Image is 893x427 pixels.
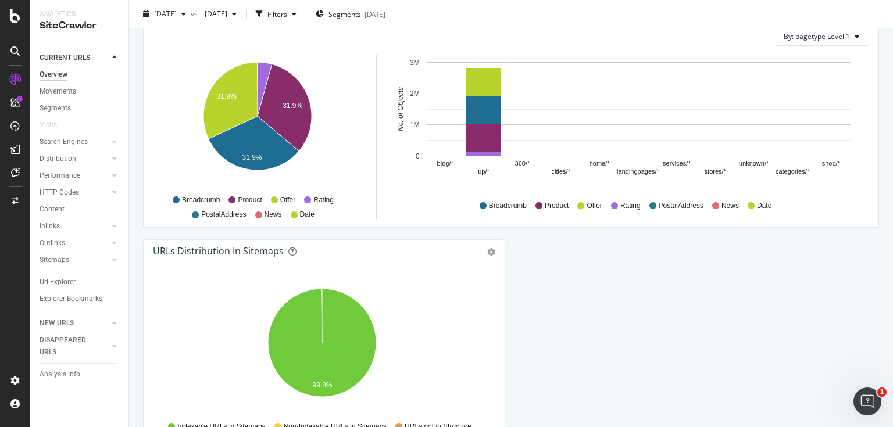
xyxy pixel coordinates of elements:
[40,52,90,64] div: CURRENT URLS
[311,5,390,23] button: Segments[DATE]
[300,210,315,220] span: Date
[40,254,109,266] a: Sitemaps
[40,153,76,165] div: Distribution
[515,160,530,167] text: 360/*
[238,195,262,205] span: Product
[200,9,227,19] span: 2025 Jul. 28th
[40,85,76,98] div: Movements
[757,201,771,211] span: Date
[200,5,241,23] button: [DATE]
[40,136,88,148] div: Search Engines
[267,9,287,19] div: Filters
[40,170,80,182] div: Performance
[487,248,495,256] div: gear
[587,201,602,211] span: Offer
[784,31,850,41] span: By: pagetype Level 1
[617,168,660,175] text: landingpages/*
[40,276,76,288] div: Url Explorer
[365,9,385,19] div: [DATE]
[489,201,527,211] span: Breadcrumb
[40,19,119,33] div: SiteCrawler
[191,9,200,19] span: vs
[416,152,420,160] text: 0
[40,170,109,182] a: Performance
[590,160,610,167] text: home/*
[40,254,69,266] div: Sitemaps
[40,334,98,358] div: DISAPPEARED URLS
[40,102,120,114] a: Segments
[410,59,420,67] text: 3M
[313,195,334,205] span: Rating
[40,69,67,81] div: Overview
[280,195,295,205] span: Offer
[391,55,863,190] svg: A chart.
[40,220,60,232] div: Inlinks
[153,282,492,417] svg: A chart.
[40,317,109,329] a: NEW URLS
[40,237,65,249] div: Outlinks
[40,203,120,216] a: Content
[397,87,405,131] text: No. of Objects
[251,5,301,23] button: Filters
[822,160,841,167] text: shop/*
[40,276,120,288] a: Url Explorer
[156,55,359,190] svg: A chart.
[776,168,810,175] text: categories/*
[312,381,332,389] text: 99.8%
[40,69,120,81] a: Overview
[40,85,120,98] a: Movements
[40,368,80,381] div: Analysis Info
[40,52,109,64] a: CURRENT URLS
[283,102,302,110] text: 31.9%
[40,237,109,249] a: Outlinks
[153,245,284,257] div: URLs Distribution in Sitemaps
[721,201,739,211] span: News
[182,195,220,205] span: Breadcrumb
[663,160,691,167] text: services/*
[40,119,57,131] div: Visits
[410,89,420,98] text: 2M
[705,168,727,175] text: stores/*
[40,317,74,329] div: NEW URLS
[410,121,420,129] text: 1M
[853,387,881,415] iframe: Intercom live chat
[40,293,120,305] a: Explorer Bookmarks
[40,220,109,232] a: Inlinks
[40,334,109,358] a: DISAPPEARED URLS
[40,119,69,131] a: Visits
[739,160,769,167] text: unknown/*
[877,387,887,397] span: 1
[217,92,237,101] text: 31.9%
[40,153,109,165] a: Distribution
[40,186,109,199] a: HTTP Codes
[154,9,177,19] span: 2025 Aug. 25th
[40,203,65,216] div: Content
[40,102,71,114] div: Segments
[40,136,109,148] a: Search Engines
[201,210,246,220] span: PostalAddress
[437,160,454,167] text: blog/*
[138,5,191,23] button: [DATE]
[774,27,869,46] button: By: pagetype Level 1
[545,201,569,211] span: Product
[40,9,119,19] div: Analytics
[620,201,641,211] span: Rating
[40,368,120,381] a: Analysis Info
[552,168,571,175] text: cities/*
[40,293,102,305] div: Explorer Bookmarks
[40,186,79,199] div: HTTP Codes
[659,201,703,211] span: PostalAddress
[328,9,361,19] span: Segments
[242,153,262,162] text: 31.9%
[265,210,282,220] span: News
